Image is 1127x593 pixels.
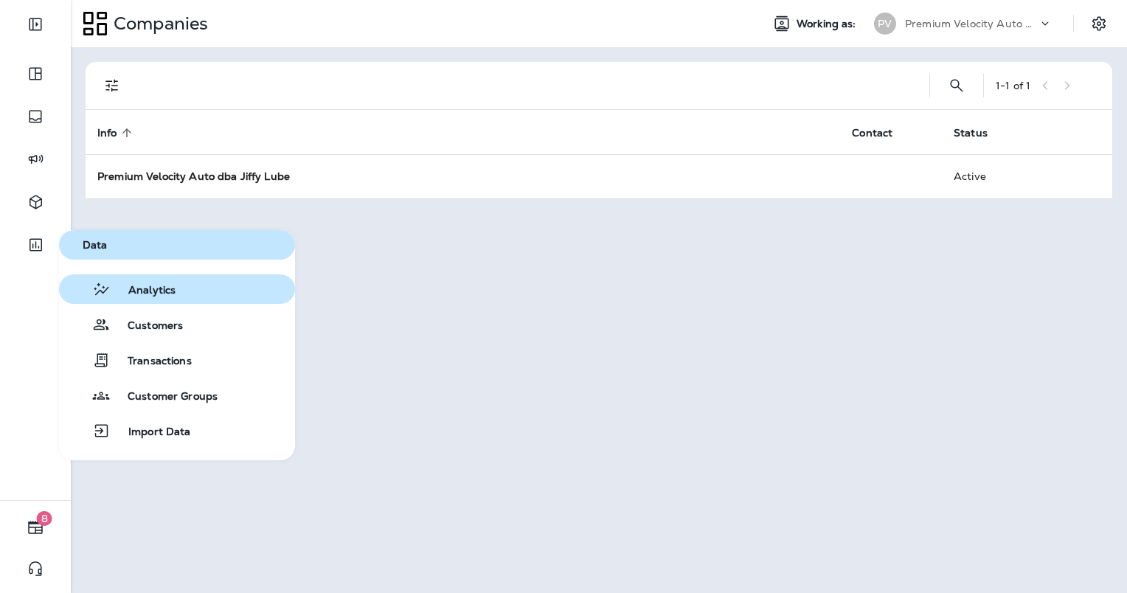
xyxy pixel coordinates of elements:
span: Transactions [110,355,192,369]
button: Import Data [59,416,295,445]
span: Contact [852,127,892,139]
td: Active [942,154,1037,198]
p: Companies [108,13,208,35]
button: Customers [59,310,295,339]
span: Working as: [797,18,859,30]
span: 8 [37,511,52,526]
div: PV [874,13,896,35]
span: Info [97,127,117,139]
button: Settings [1086,10,1112,37]
strong: Premium Velocity Auto dba Jiffy Lube [97,170,290,183]
span: Customer Groups [110,390,218,404]
span: Customers [110,319,183,333]
button: Customer Groups [59,381,295,410]
button: Expand Sidebar [15,10,56,39]
button: Search Companies [942,71,971,100]
span: Status [954,127,988,139]
span: Import Data [111,426,191,440]
button: Filters [97,71,127,100]
button: Transactions [59,345,295,375]
div: 1 - 1 of 1 [996,80,1030,91]
p: Premium Velocity Auto dba Jiffy Lube [905,18,1038,30]
button: Analytics [59,274,295,304]
button: Data [59,230,295,260]
span: Data [65,239,289,252]
span: Analytics [111,284,176,298]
